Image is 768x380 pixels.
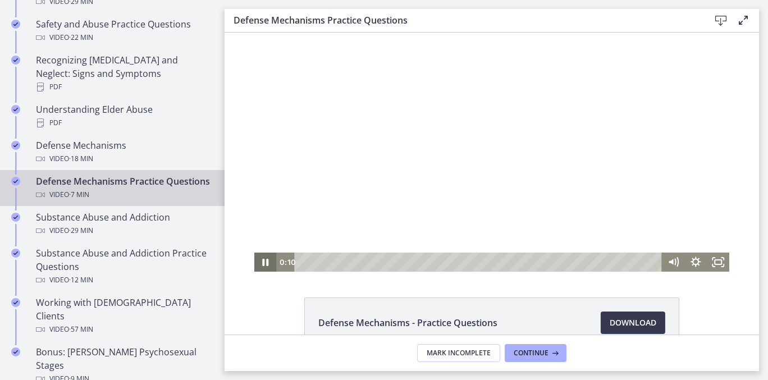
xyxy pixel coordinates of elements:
span: Continue [514,349,548,358]
i: Completed [11,213,20,222]
div: Video [36,188,211,202]
i: Completed [11,141,20,150]
span: Defense Mechanisms - Practice Questions [318,316,497,329]
h3: Defense Mechanisms Practice Questions [234,13,692,27]
span: Mark Incomplete [427,349,491,358]
i: Completed [11,20,20,29]
div: PDF [36,80,211,94]
i: Completed [11,298,20,307]
span: · 7 min [69,188,89,202]
div: Video [36,224,211,237]
i: Completed [11,249,20,258]
div: Working with [DEMOGRAPHIC_DATA] Clients [36,296,211,336]
i: Completed [11,347,20,356]
span: · 18 min [69,152,93,166]
i: Completed [11,56,20,65]
div: Substance Abuse and Addiction Practice Questions [36,246,211,287]
span: Download [610,316,656,329]
span: · 12 min [69,273,93,287]
div: Video [36,273,211,287]
i: Completed [11,177,20,186]
div: Defense Mechanisms [36,139,211,166]
button: Mark Incomplete [417,344,500,362]
button: Show settings menu [460,220,482,239]
button: Mute [437,220,460,239]
div: Video [36,152,211,166]
i: Completed [11,105,20,114]
span: · 29 min [69,224,93,237]
div: Video [36,323,211,336]
div: Video [36,31,211,44]
div: Recognizing [MEDICAL_DATA] and Neglect: Signs and Symptoms [36,53,211,94]
a: Download [601,312,665,334]
div: Defense Mechanisms Practice Questions [36,175,211,202]
div: Safety and Abuse Practice Questions [36,17,211,44]
button: Fullscreen [482,220,505,239]
iframe: Video Lesson [225,33,759,272]
span: · 57 min [69,323,93,336]
div: PDF [36,116,211,130]
button: Continue [505,344,566,362]
span: · 22 min [69,31,93,44]
div: Understanding Elder Abuse [36,103,211,130]
div: Substance Abuse and Addiction [36,210,211,237]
